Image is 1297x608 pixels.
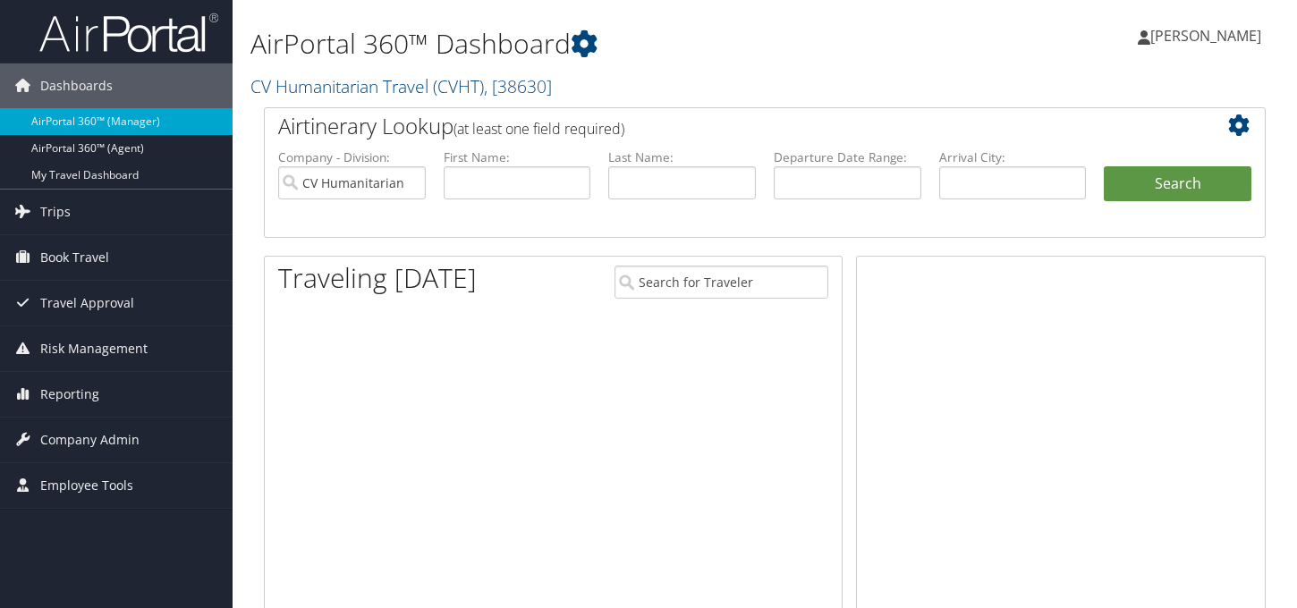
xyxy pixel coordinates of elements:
[40,190,71,234] span: Trips
[40,418,140,462] span: Company Admin
[1138,9,1279,63] a: [PERSON_NAME]
[250,25,937,63] h1: AirPortal 360™ Dashboard
[40,235,109,280] span: Book Travel
[1150,26,1261,46] span: [PERSON_NAME]
[444,148,591,166] label: First Name:
[615,266,828,299] input: Search for Traveler
[939,148,1087,166] label: Arrival City:
[484,74,552,98] span: , [ 38630 ]
[40,63,113,108] span: Dashboards
[1104,166,1251,202] button: Search
[40,463,133,508] span: Employee Tools
[608,148,756,166] label: Last Name:
[278,148,426,166] label: Company - Division:
[250,74,552,98] a: CV Humanitarian Travel
[40,372,99,417] span: Reporting
[433,74,484,98] span: ( CVHT )
[39,12,218,54] img: airportal-logo.png
[40,281,134,325] span: Travel Approval
[278,259,477,297] h1: Traveling [DATE]
[278,111,1168,141] h2: Airtinerary Lookup
[40,326,148,371] span: Risk Management
[774,148,921,166] label: Departure Date Range:
[454,119,624,139] span: (at least one field required)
